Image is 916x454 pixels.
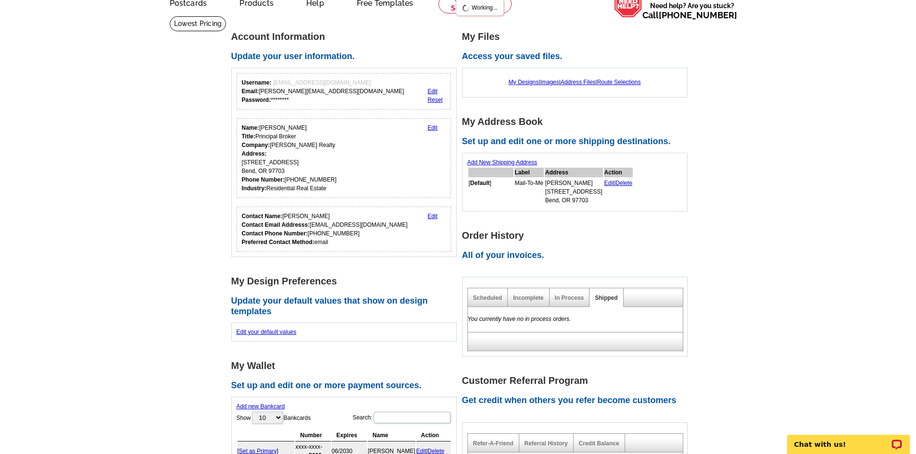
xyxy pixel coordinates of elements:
[561,79,596,86] a: Address Files
[467,159,537,166] a: Add New Shipping Address
[595,294,617,301] a: Shipped
[242,88,259,95] strong: Email:
[231,361,462,371] h1: My Wallet
[509,79,539,86] a: My Designs
[642,10,737,20] span: Call
[231,380,462,391] h2: Set up and edit one or more payment sources.
[237,403,285,410] a: Add new Bankcard
[295,429,330,442] th: Number
[427,97,442,103] a: Reset
[427,213,438,220] a: Edit
[332,429,367,442] th: Expires
[374,412,451,423] input: Search:
[525,440,568,447] a: Referral History
[242,124,260,131] strong: Name:
[231,32,462,42] h1: Account Information
[462,395,693,406] h2: Get credit when others you refer become customers
[462,117,693,127] h1: My Address Book
[604,178,633,205] td: |
[781,424,916,454] iframe: LiveChat chat widget
[242,142,270,148] strong: Company:
[555,294,584,301] a: In Process
[468,316,571,322] em: You currently have no in process orders.
[615,180,632,186] a: Delete
[237,118,452,198] div: Your personal details.
[513,294,543,301] a: Incomplete
[242,150,267,157] strong: Address:
[237,329,297,335] a: Edit your default values
[473,440,514,447] a: Refer-A-Friend
[242,79,272,86] strong: Username:
[231,51,462,62] h2: Update your user information.
[462,51,693,62] h2: Access your saved files.
[462,250,693,261] h2: All of your invoices.
[467,73,682,91] div: | | |
[242,212,408,246] div: [PERSON_NAME] [EMAIL_ADDRESS][DOMAIN_NAME] [PHONE_NUMBER] email
[237,411,311,425] label: Show Bankcards
[242,176,285,183] strong: Phone Number:
[231,276,462,286] h1: My Design Preferences
[468,178,514,205] td: [ ]
[642,1,742,20] span: Need help? Are you stuck?
[242,185,266,192] strong: Industry:
[242,221,310,228] strong: Contact Email Addresss:
[427,124,438,131] a: Edit
[427,88,438,95] a: Edit
[462,4,470,12] img: loading...
[352,411,451,424] label: Search:
[462,376,693,386] h1: Customer Referral Program
[579,440,619,447] a: Credit Balance
[470,180,490,186] b: Default
[659,10,737,20] a: [PHONE_NUMBER]
[242,239,314,245] strong: Preferred Contact Method:
[242,123,337,193] div: [PERSON_NAME] Principal Broker [PERSON_NAME] Realty [STREET_ADDRESS] Bend, OR 97703 [PHONE_NUMBER...
[237,73,452,110] div: Your login information.
[604,180,615,186] a: Edit
[252,412,283,424] select: ShowBankcards
[462,136,693,147] h2: Set up and edit one or more shipping destinations.
[237,207,452,252] div: Who should we contact regarding order issues?
[540,79,559,86] a: Images
[545,168,603,177] th: Address
[416,429,451,442] th: Action
[242,213,283,220] strong: Contact Name:
[242,133,255,140] strong: Title:
[462,231,693,241] h1: Order History
[473,294,502,301] a: Scheduled
[597,79,641,86] a: Route Selections
[514,168,544,177] th: Label
[604,168,633,177] th: Action
[242,78,404,104] div: [PERSON_NAME][EMAIL_ADDRESS][DOMAIN_NAME] ********
[273,79,371,86] span: [EMAIL_ADDRESS][DOMAIN_NAME]
[242,230,308,237] strong: Contact Phone Number:
[242,97,271,103] strong: Password:
[545,178,603,205] td: [PERSON_NAME] [STREET_ADDRESS] Bend, OR 97703
[368,429,415,442] th: Name
[514,178,544,205] td: Mail-To-Me
[231,296,462,317] h2: Update your default values that show on design templates
[462,32,693,42] h1: My Files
